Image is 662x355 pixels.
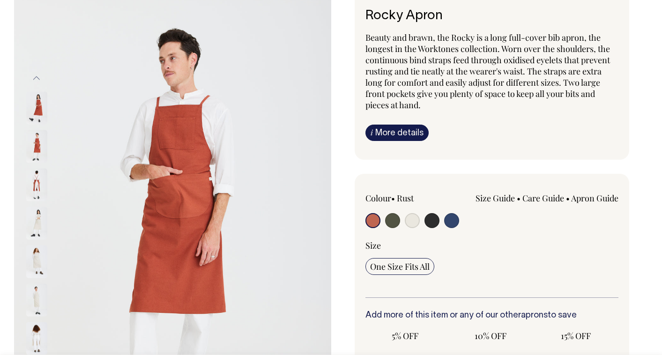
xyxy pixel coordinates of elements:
a: iMore details [365,125,429,141]
input: 5% OFF [365,327,445,344]
span: i [371,127,373,137]
a: Care Guide [522,192,564,204]
img: rust [26,91,47,124]
h6: Add more of this item or any of our other to save [365,311,619,320]
label: Rust [397,192,414,204]
a: aprons [521,311,548,319]
span: 5% OFF [370,330,440,341]
input: 15% OFF [536,327,616,344]
button: Previous [30,68,44,89]
div: Size [365,240,619,251]
img: natural [26,207,47,239]
img: rust [26,130,47,163]
span: • [517,192,521,204]
img: natural [26,322,47,355]
h6: Rocky Apron [365,9,619,23]
img: rust [26,168,47,201]
div: Colour [365,192,467,204]
input: 10% OFF [451,327,530,344]
input: One Size Fits All [365,258,434,275]
a: Apron Guide [571,192,618,204]
span: Beauty and brawn, the Rocky is a long full-cover bib apron, the longest in the Worktones collecti... [365,32,610,111]
span: • [391,192,395,204]
span: One Size Fits All [370,261,430,272]
img: natural [26,283,47,316]
span: • [566,192,570,204]
span: 15% OFF [541,330,611,341]
span: 10% OFF [455,330,526,341]
img: natural [26,245,47,278]
a: Size Guide [476,192,515,204]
